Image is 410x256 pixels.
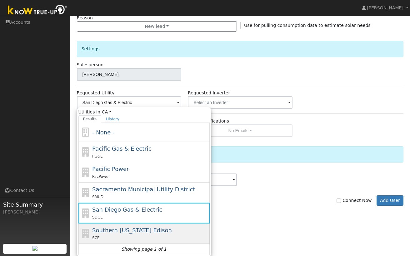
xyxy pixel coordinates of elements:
a: History [101,115,124,123]
input: Select a User [77,68,182,81]
a: CA [102,109,112,115]
label: Requested Inverter [188,90,230,96]
div: Settings [77,41,404,57]
span: Pacific Power [92,166,129,172]
span: Southern [US_STATE] Edison [92,227,172,233]
span: Use for pulling consumption data to estimate solar needs [244,23,371,28]
span: San Diego Gas & Electric [92,206,162,213]
a: Results [78,115,102,123]
span: SCE [92,236,100,240]
button: New lead [77,21,237,32]
span: [PERSON_NAME] [367,5,403,10]
img: Know True-Up [5,3,70,18]
input: Select a Utility [77,96,182,109]
span: SMUD [92,195,103,199]
label: Requested Utility [77,90,115,96]
label: Reason [77,15,93,21]
div: [PERSON_NAME] [3,209,67,215]
i: Showing page 1 of 1 [121,246,166,253]
input: Select an Inverter [188,96,292,109]
span: - None - [92,129,114,136]
div: Actions [77,146,404,162]
input: Connect Now [337,198,341,203]
button: Add User [377,195,404,206]
span: PacPower [92,174,110,179]
label: Connect Now [337,197,372,204]
label: Salesperson [77,62,104,68]
span: SDGE [92,215,103,219]
span: Site Summary [3,200,67,209]
img: retrieve [32,246,37,251]
span: Pacific Gas & Electric [92,145,151,152]
span: PG&E [92,154,102,158]
span: Sacramento Municipal Utility District [92,186,195,193]
span: Utilities in [78,109,210,115]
